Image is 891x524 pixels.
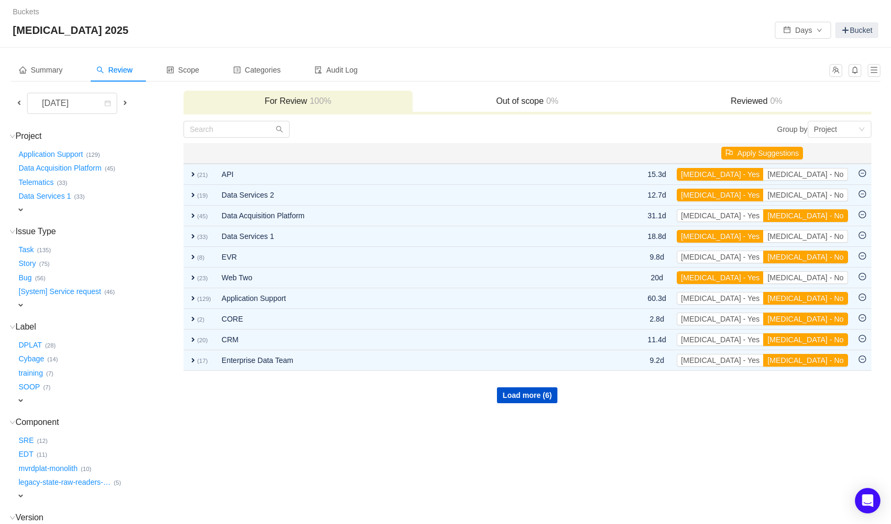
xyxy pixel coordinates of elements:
[16,474,114,491] button: legacy-state-raw-readers-…
[859,170,866,177] i: icon: minus-circle
[216,247,599,268] td: EVR
[315,66,357,74] span: Audit Log
[677,292,764,305] button: [MEDICAL_DATA] - Yes
[16,396,25,405] span: expand
[307,96,331,105] span: 100%
[16,131,182,141] h3: Project
[677,354,764,367] button: [MEDICAL_DATA] - Yes
[859,335,866,342] i: icon: minus-circle
[859,356,866,363] i: icon: minus-circle
[104,100,111,108] i: icon: calendar
[642,164,671,185] td: 15.3d
[16,379,43,396] button: SOOP
[16,432,37,449] button: SRE
[10,420,15,425] i: icon: down
[13,7,39,16] a: Buckets
[677,189,764,201] button: [MEDICAL_DATA] - Yes
[197,213,208,219] small: (45)
[233,66,241,74] i: icon: profile
[114,479,121,486] small: (5)
[763,354,848,367] button: [MEDICAL_DATA] - No
[16,460,81,477] button: mvrdplat-monolith
[859,273,866,280] i: icon: minus-circle
[216,288,599,309] td: Application Support
[16,241,37,258] button: Task
[16,351,47,368] button: Cybage
[642,226,671,247] td: 18.8d
[775,22,831,39] button: icon: calendarDaysicon: down
[677,313,764,325] button: [MEDICAL_DATA] - Yes
[47,356,58,362] small: (14)
[10,229,15,235] i: icon: down
[16,255,39,272] button: Story
[763,189,848,201] button: [MEDICAL_DATA] - No
[418,96,636,106] h3: Out of scope
[167,66,174,74] i: icon: control
[189,211,197,220] span: expand
[81,466,91,472] small: (10)
[19,66,63,74] span: Summary
[46,370,54,377] small: (7)
[315,66,322,74] i: icon: audit
[97,66,104,74] i: icon: search
[763,230,848,243] button: [MEDICAL_DATA] - No
[189,232,197,241] span: expand
[74,193,85,200] small: (33)
[642,206,671,226] td: 31.1d
[37,247,51,253] small: (135)
[43,384,50,390] small: (7)
[13,22,135,39] span: [MEDICAL_DATA] 2025
[189,253,197,261] span: expand
[233,66,281,74] span: Categories
[216,350,599,371] td: Enterprise Data Team
[189,191,197,199] span: expand
[189,315,197,323] span: expand
[763,292,848,305] button: [MEDICAL_DATA] - No
[859,232,866,239] i: icon: minus-circle
[763,251,848,263] button: [MEDICAL_DATA] - No
[16,492,25,500] span: expand
[16,188,74,205] button: Data Services 1
[763,313,848,325] button: [MEDICAL_DATA] - No
[814,121,837,137] div: Project
[16,226,182,237] h3: Issue Type
[642,185,671,206] td: 12.7d
[16,322,182,332] h3: Label
[189,96,407,106] h3: For Review
[855,488,880,513] div: Open Intercom Messenger
[216,330,599,350] td: CRM
[189,273,197,282] span: expand
[197,172,208,178] small: (21)
[216,309,599,330] td: CORE
[33,93,79,113] div: [DATE]
[37,451,47,458] small: (11)
[216,268,599,288] td: Web Two
[16,417,182,428] h3: Component
[189,170,197,179] span: expand
[16,283,104,300] button: [System] Service request
[763,271,848,284] button: [MEDICAL_DATA] - No
[197,254,205,261] small: (8)
[16,146,86,163] button: Application Support
[677,271,764,284] button: [MEDICAL_DATA] - Yes
[197,316,205,323] small: (2)
[86,152,100,158] small: (129)
[642,330,671,350] td: 11.4d
[767,96,782,105] span: 0%
[859,252,866,260] i: icon: minus-circle
[216,164,599,185] td: API
[642,268,671,288] td: 20d
[45,342,56,349] small: (28)
[642,247,671,268] td: 9.8d
[10,324,15,330] i: icon: down
[16,446,37,463] button: EDT
[35,275,46,281] small: (56)
[642,350,671,371] td: 9.2d
[16,365,46,381] button: training
[859,190,866,198] i: icon: minus-circle
[16,160,104,177] button: Data Acquisition Platform
[763,333,848,346] button: [MEDICAL_DATA] - No
[763,168,848,181] button: [MEDICAL_DATA] - No
[16,301,25,309] span: expand
[647,96,866,106] h3: Reviewed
